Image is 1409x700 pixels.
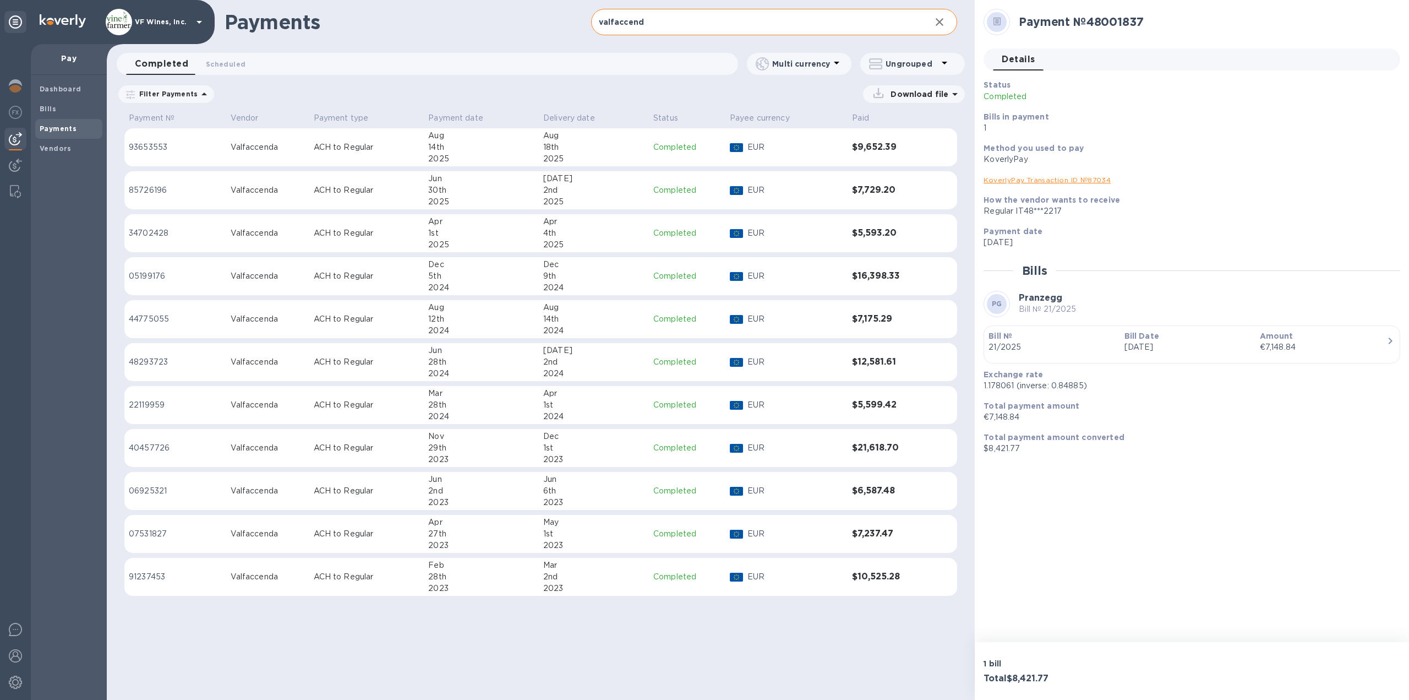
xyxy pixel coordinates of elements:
div: Valfaccenda [231,528,305,540]
p: Delivery date [543,112,595,124]
span: Payment type [314,112,383,124]
p: Pay [40,53,98,64]
p: ACH to Regular [314,399,420,411]
div: Mar [543,560,645,571]
div: Aug [428,130,534,142]
p: ACH to Regular [314,313,420,325]
span: Payee currency [730,112,804,124]
div: 2023 [543,540,645,551]
p: Completed [984,91,1255,102]
b: Bill № [989,332,1012,340]
div: 4th [543,227,645,239]
div: [DATE] [543,173,645,185]
div: 2023 [428,454,534,465]
p: EUR [747,356,843,368]
p: Completed [653,270,721,282]
p: ACH to Regular [314,528,420,540]
p: 93653553 [129,142,222,153]
div: Valfaccenda [231,185,305,196]
p: ACH to Regular [314,185,420,196]
h3: Total $8,421.77 [984,674,1187,684]
div: Apr [543,388,645,399]
p: EUR [747,185,843,196]
p: EUR [747,227,843,239]
div: Valfaccenda [231,442,305,454]
div: 2025 [543,196,645,208]
div: 29th [428,442,534,454]
p: 85726196 [129,185,222,196]
p: 34702428 [129,227,222,239]
div: 2024 [543,411,645,422]
h3: $16,398.33 [852,271,927,281]
span: Delivery date [543,112,609,124]
h3: $10,525.28 [852,572,927,582]
p: Completed [653,528,721,540]
div: 1st [543,528,645,540]
div: 14th [428,142,534,153]
p: Payment № [129,112,174,124]
div: 2025 [543,153,645,165]
div: Dec [543,431,645,442]
h3: $9,652.39 [852,142,927,153]
p: ACH to Regular [314,442,420,454]
span: Status [653,112,692,124]
div: 2nd [543,356,645,368]
p: Bill № 21/2025 [1019,303,1076,315]
div: Valfaccenda [231,270,305,282]
p: Completed [653,399,721,411]
div: Unpin categories [4,11,26,33]
p: Completed [653,185,721,196]
div: 1st [428,227,534,239]
p: Status [653,112,678,124]
div: 28th [428,356,534,368]
span: Completed [135,56,188,72]
p: 22119959 [129,399,222,411]
p: Paid [852,112,869,124]
div: 2024 [543,368,645,379]
p: Completed [653,485,721,497]
p: Payment date [428,112,483,124]
p: Completed [653,313,721,325]
b: PG [992,300,1002,308]
p: 1 bill [984,658,1187,669]
p: Completed [653,442,721,454]
h3: $5,593.20 [852,228,927,238]
div: Jun [428,474,534,485]
b: Payment date [984,227,1042,236]
div: 2023 [543,497,645,508]
h3: $5,599.42 [852,400,927,410]
p: ACH to Regular [314,485,420,497]
p: Payee currency [730,112,790,124]
div: 2024 [428,411,534,422]
p: 40457726 [129,442,222,454]
div: 2024 [428,325,534,337]
span: Paid [852,112,883,124]
div: 5th [428,270,534,282]
a: KoverlyPay Transaction ID № 87034 [984,176,1111,184]
div: Mar [428,388,534,399]
div: Feb [428,560,534,571]
p: $8,421.77 [984,443,1391,454]
p: Vendor [231,112,259,124]
p: Completed [653,142,721,153]
div: 2025 [543,239,645,251]
b: Total payment amount [984,401,1079,410]
h2: Payment № 48001837 [1019,15,1391,29]
div: 30th [428,185,534,196]
div: Valfaccenda [231,399,305,411]
div: Valfaccenda [231,227,305,239]
div: 2025 [428,153,534,165]
div: [DATE] [543,345,645,356]
img: Foreign exchange [9,106,22,119]
b: Vendors [40,144,72,153]
div: 2024 [543,325,645,337]
span: Payment № [129,112,189,124]
p: 91237453 [129,571,222,583]
div: Valfaccenda [231,356,305,368]
p: Completed [653,571,721,583]
div: Nov [428,431,534,442]
b: Dashboard [40,85,81,93]
h3: $7,729.20 [852,185,927,196]
h2: Bills [1022,264,1047,278]
div: Jun [543,474,645,485]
